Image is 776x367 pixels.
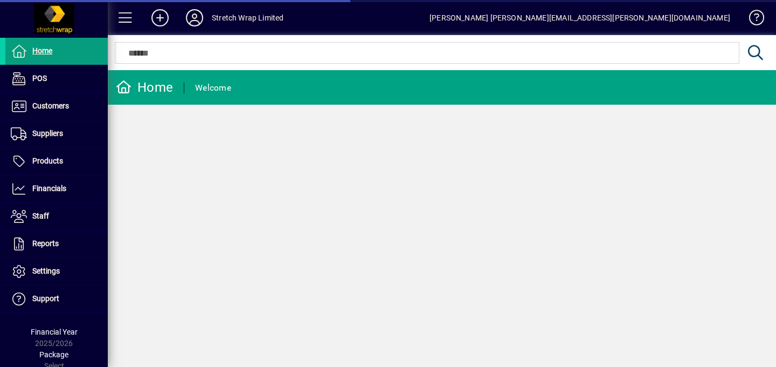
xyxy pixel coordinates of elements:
[212,9,284,26] div: Stretch Wrap Limited
[116,79,173,96] div: Home
[39,350,68,359] span: Package
[143,8,177,28] button: Add
[5,258,108,285] a: Settings
[32,294,59,303] span: Support
[31,328,78,336] span: Financial Year
[5,286,108,312] a: Support
[32,129,63,138] span: Suppliers
[5,203,108,230] a: Staff
[32,157,63,165] span: Products
[32,212,49,220] span: Staff
[5,93,108,120] a: Customers
[5,148,108,175] a: Products
[177,8,212,28] button: Profile
[32,101,69,110] span: Customers
[5,230,108,257] a: Reports
[5,120,108,147] a: Suppliers
[32,184,66,193] span: Financials
[5,175,108,202] a: Financials
[32,267,60,275] span: Settings
[32,74,47,83] span: POS
[32,239,59,248] span: Reports
[5,65,108,92] a: POS
[741,2,763,37] a: Knowledge Base
[429,9,730,26] div: [PERSON_NAME] [PERSON_NAME][EMAIL_ADDRESS][PERSON_NAME][DOMAIN_NAME]
[195,79,231,97] div: Welcome
[32,46,52,55] span: Home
